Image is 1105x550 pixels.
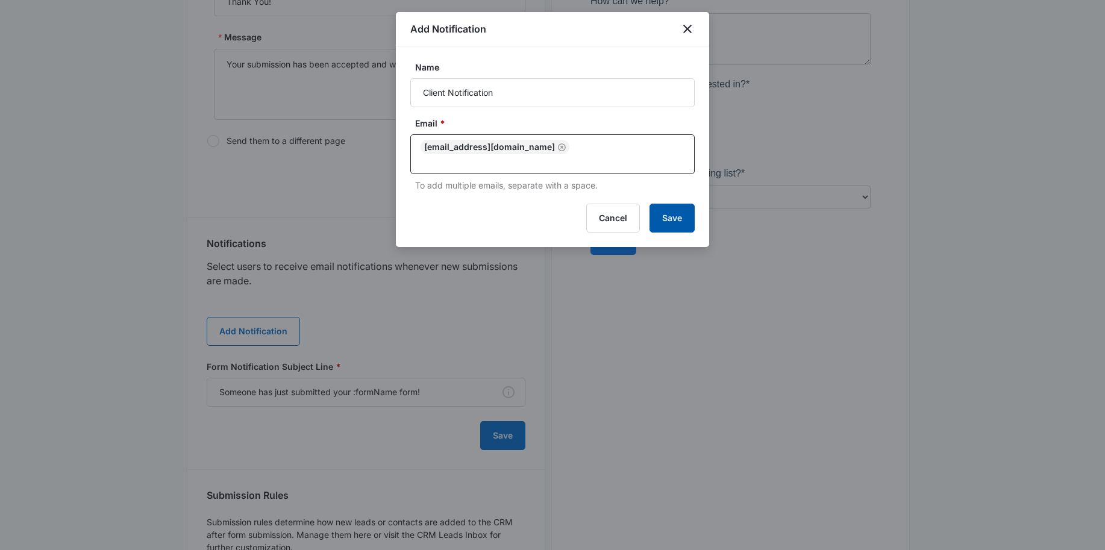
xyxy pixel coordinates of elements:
[586,204,640,233] button: Cancel
[8,446,38,457] span: Submit
[415,61,700,73] label: Name
[12,305,48,319] label: Option 3
[410,22,486,36] h1: Add Notification
[650,204,695,233] button: Save
[680,22,695,36] button: close
[12,324,48,339] label: Option 2
[415,179,695,192] p: To add multiple emails, separate with a space.
[12,343,78,358] label: General Inquiry
[557,143,566,151] button: Remove
[415,117,700,130] label: Email
[421,140,569,154] div: [EMAIL_ADDRESS][DOMAIN_NAME]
